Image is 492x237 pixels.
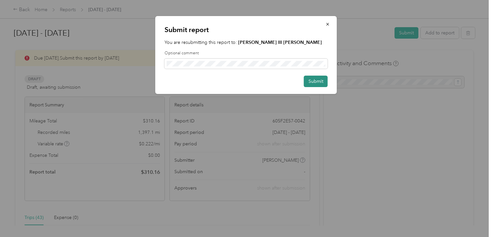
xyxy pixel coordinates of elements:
p: You are resubmitting this report to: [165,39,328,46]
strong: [PERSON_NAME] III [PERSON_NAME] [238,40,322,45]
button: Submit [304,76,328,87]
label: Optional comment [165,50,328,56]
p: Submit report [165,25,328,34]
iframe: Everlance-gr Chat Button Frame [455,200,492,237]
